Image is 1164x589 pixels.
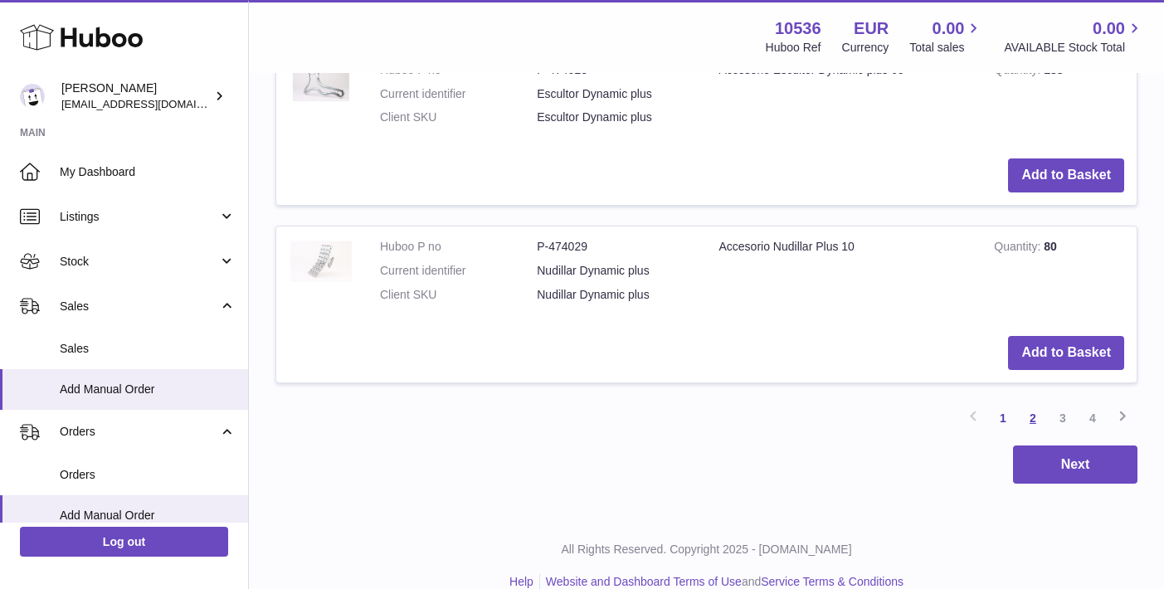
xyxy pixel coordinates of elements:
dd: P-474029 [537,239,694,255]
strong: EUR [854,17,889,40]
a: Help [509,575,533,588]
dd: Escultor Dynamic plus [537,110,694,125]
strong: Quantity [994,240,1044,257]
span: Orders [60,424,218,440]
span: Sales [60,299,218,314]
dt: Huboo P no [380,239,537,255]
a: 3 [1048,403,1078,433]
p: All Rights Reserved. Copyright 2025 - [DOMAIN_NAME] [262,542,1151,557]
span: Orders [60,467,236,483]
dt: Current identifier [380,263,537,279]
span: [EMAIL_ADDRESS][DOMAIN_NAME] [61,97,244,110]
a: Service Terms & Conditions [761,575,903,588]
span: Total sales [909,40,983,56]
span: Sales [60,341,236,357]
span: Add Manual Order [60,508,236,523]
span: My Dashboard [60,164,236,180]
span: 0.00 [933,17,965,40]
td: 80 [981,226,1137,324]
dd: Escultor Dynamic plus [537,86,694,102]
span: Listings [60,209,218,225]
span: 0.00 [1093,17,1125,40]
strong: 10536 [775,17,821,40]
span: Stock [60,254,218,270]
button: Add to Basket [1008,336,1124,370]
img: Accesorio Escultor Dynamic plus 09 [289,62,355,106]
dd: Nudillar Dynamic plus [537,263,694,279]
div: [PERSON_NAME] [61,80,211,112]
td: 133 [981,50,1137,147]
a: 0.00 Total sales [909,17,983,56]
a: 0.00 AVAILABLE Stock Total [1004,17,1144,56]
a: 2 [1018,403,1048,433]
button: Next [1013,445,1137,484]
a: Website and Dashboard Terms of Use [546,575,742,588]
td: Accesorio Escultor Dynamic plus 09 [707,50,982,147]
a: 1 [988,403,1018,433]
div: Huboo Ref [766,40,821,56]
a: Log out [20,527,228,557]
span: AVAILABLE Stock Total [1004,40,1144,56]
dd: Nudillar Dynamic plus [537,287,694,303]
dt: Current identifier [380,86,537,102]
img: Accesorio Nudillar Plus 10 [289,239,355,282]
button: Add to Basket [1008,158,1124,192]
td: Accesorio Nudillar Plus 10 [707,226,982,324]
a: 4 [1078,403,1108,433]
span: Add Manual Order [60,382,236,397]
div: Currency [842,40,889,56]
img: riberoyepescamila@hotmail.com [20,84,45,109]
dt: Client SKU [380,110,537,125]
dt: Client SKU [380,287,537,303]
